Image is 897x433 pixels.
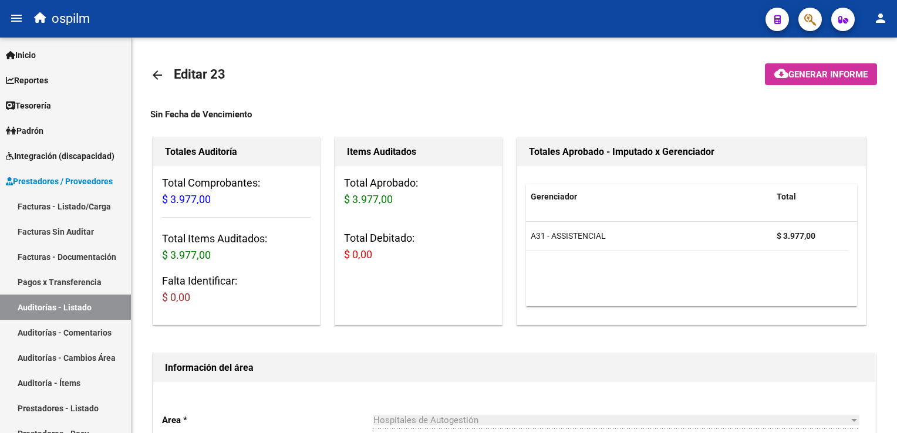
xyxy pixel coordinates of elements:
[162,231,311,263] h3: Total Items Auditados:
[777,231,815,241] strong: $ 3.977,00
[857,393,885,421] iframe: Intercom live chat
[9,11,23,25] mat-icon: menu
[6,99,51,112] span: Tesorería
[373,415,478,425] span: Hospitales de Autogestión
[150,108,878,121] div: Sin Fecha de Vencimiento
[6,49,36,62] span: Inicio
[344,193,393,205] span: $ 3.977,00
[162,414,373,427] p: Area *
[772,184,848,209] datatable-header-cell: Total
[162,193,211,205] span: $ 3.977,00
[344,248,372,261] span: $ 0,00
[531,231,606,241] span: A31 - ASSISTENCIAL
[344,230,493,263] h3: Total Debitado:
[174,67,225,82] span: Editar 23
[777,192,796,201] span: Total
[765,63,877,85] button: Generar informe
[531,192,577,201] span: Gerenciador
[6,124,43,137] span: Padrón
[6,175,113,188] span: Prestadores / Proveedores
[162,175,311,208] h3: Total Comprobantes:
[150,68,164,82] mat-icon: arrow_back
[162,249,211,261] span: $ 3.977,00
[6,74,48,87] span: Reportes
[162,273,311,306] h3: Falta Identificar:
[526,184,772,209] datatable-header-cell: Gerenciador
[774,66,788,80] mat-icon: cloud_download
[6,150,114,163] span: Integración (discapacidad)
[165,358,864,377] h1: Información del área
[347,143,490,161] h1: Items Auditados
[52,6,90,32] span: ospilm
[874,11,888,25] mat-icon: person
[529,143,854,161] h1: Totales Aprobado - Imputado x Gerenciador
[162,291,190,303] span: $ 0,00
[344,175,493,208] h3: Total Aprobado:
[788,69,868,80] span: Generar informe
[165,143,308,161] h1: Totales Auditoría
